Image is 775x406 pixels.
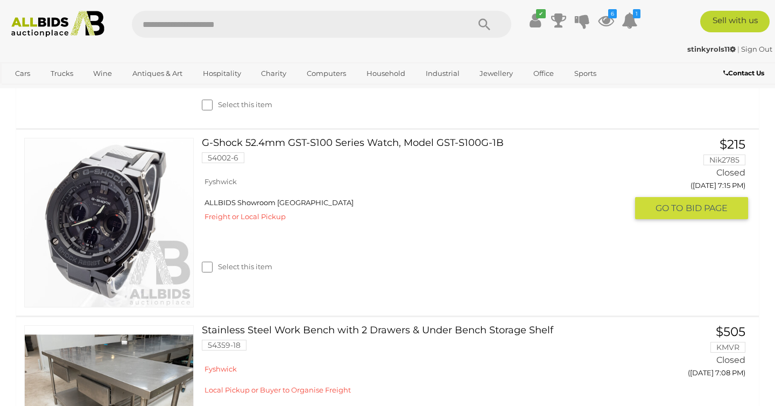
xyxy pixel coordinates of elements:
a: Trucks [44,65,80,82]
i: 1 [633,9,640,18]
a: Wine [86,65,119,82]
a: stinkyrols11 [687,45,737,53]
span: GO TO [656,202,686,214]
a: Sell with us [700,11,770,32]
a: $215 Nik2785 Closed ([DATE] 7:15 PM) GO TOBID PAGE [643,138,748,220]
strong: stinkyrols11 [687,45,736,53]
a: 6 [598,11,614,30]
a: Stainless Steel Work Bench with 2 Drawers & Under Bench Storage Shelf 54359-18 [210,325,627,359]
span: | [737,45,739,53]
i: 6 [608,9,617,18]
a: ✔ [527,11,543,30]
span: $215 [720,137,745,152]
button: Search [457,11,511,38]
span: $505 [716,324,745,339]
a: Hospitality [196,65,248,82]
img: Allbids.com.au [6,11,110,37]
a: Antiques & Art [125,65,189,82]
a: Contact Us [723,67,767,79]
a: Charity [254,65,293,82]
a: $505 KMVR Closed ([DATE] 7:08 PM) [643,325,748,383]
a: Jewellery [473,65,520,82]
a: 1 [622,11,638,30]
label: Select this item [202,262,272,272]
a: Computers [300,65,353,82]
a: Household [360,65,412,82]
a: Sign Out [741,45,772,53]
button: GO TOBID PAGE [635,197,748,219]
a: Industrial [419,65,467,82]
a: Cars [8,65,37,82]
a: G-Shock 52.4mm GST-S100 Series Watch, Model GST-S100G-1B 54002-6 [210,138,627,171]
label: Select this item [202,100,272,110]
a: [GEOGRAPHIC_DATA] [8,82,98,100]
span: BID PAGE [686,202,728,214]
a: Sports [567,65,603,82]
b: Contact Us [723,69,764,77]
i: ✔ [536,9,546,18]
a: Office [526,65,561,82]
